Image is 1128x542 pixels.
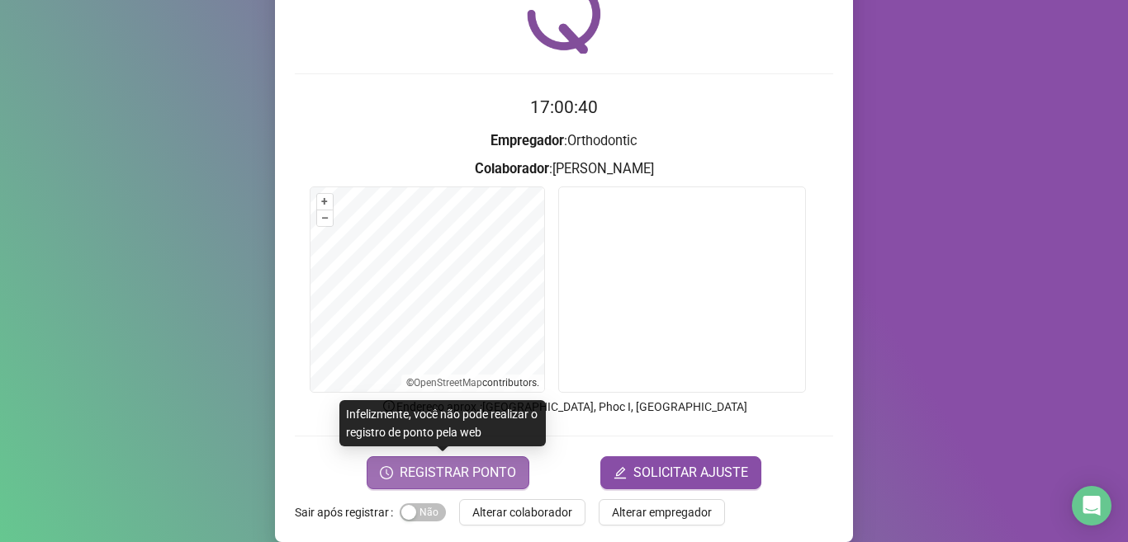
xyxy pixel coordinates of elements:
h3: : [PERSON_NAME] [295,158,833,180]
h3: : Orthodontic [295,130,833,152]
time: 17:00:40 [530,97,598,117]
p: Endereço aprox. : [GEOGRAPHIC_DATA], Phoc I, [GEOGRAPHIC_DATA] [295,398,833,416]
span: SOLICITAR AJUSTE [633,463,748,483]
button: – [317,210,333,226]
div: Infelizmente, você não pode realizar o registro de ponto pela web [339,400,546,446]
button: Alterar colaborador [459,499,585,526]
span: REGISTRAR PONTO [400,463,516,483]
button: + [317,194,333,210]
button: REGISTRAR PONTO [367,456,529,489]
a: OpenStreetMap [414,377,482,389]
label: Sair após registrar [295,499,400,526]
span: info-circle [382,398,396,413]
button: Alterar empregador [599,499,725,526]
span: edit [614,466,627,479]
span: Alterar empregador [612,503,712,521]
div: Open Intercom Messenger [1072,486,1111,526]
strong: Colaborador [475,161,549,177]
span: Alterar colaborador [472,503,572,521]
button: editSOLICITAR AJUSTE [600,456,761,489]
strong: Empregador [491,133,564,148]
li: © contributors. [406,377,539,389]
span: clock-circle [380,466,393,479]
